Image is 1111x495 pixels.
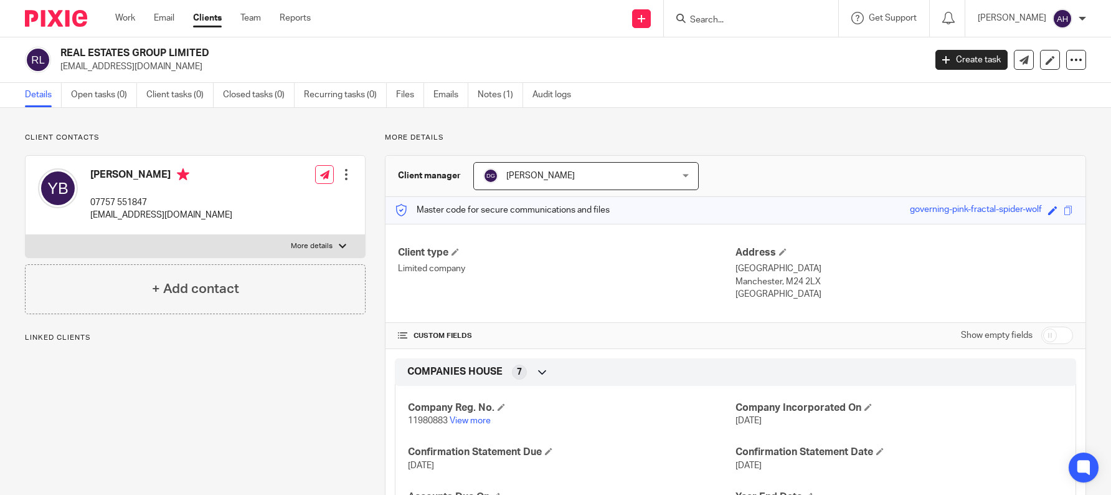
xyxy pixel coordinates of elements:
p: Manchester, M24 2LX [735,276,1073,288]
span: [DATE] [735,416,762,425]
label: Show empty fields [961,329,1033,342]
i: Primary [177,168,189,181]
a: Emails [433,83,468,107]
h4: Confirmation Statement Due [408,446,735,459]
a: Details [25,83,62,107]
span: [DATE] [735,461,762,470]
h4: Company Incorporated On [735,401,1063,415]
h2: REAL ESTATES GROUP LIMITED [60,47,745,60]
div: governing-pink-fractal-spider-wolf [910,203,1042,218]
a: Open tasks (0) [71,83,137,107]
span: COMPANIES HOUSE [407,365,503,378]
span: [PERSON_NAME] [506,171,575,180]
span: 11980883 [408,416,448,425]
a: Create task [935,50,1008,70]
a: Team [240,12,261,24]
h3: Client manager [398,170,461,182]
img: svg%3E [25,47,51,73]
img: svg%3E [38,168,78,208]
span: 7 [517,366,522,378]
img: svg%3E [483,168,498,183]
span: [DATE] [408,461,434,470]
h4: + Add contact [152,279,239,299]
h4: Address [735,246,1073,259]
a: Closed tasks (0) [223,83,295,107]
a: View more [450,416,491,425]
a: Clients [193,12,222,24]
a: Audit logs [532,83,580,107]
a: Client tasks (0) [146,83,214,107]
p: [EMAIL_ADDRESS][DOMAIN_NAME] [60,60,917,73]
p: Limited company [398,262,735,275]
p: [PERSON_NAME] [978,12,1046,24]
h4: CUSTOM FIELDS [398,331,735,341]
a: Files [396,83,424,107]
p: Client contacts [25,133,366,143]
img: Pixie [25,10,87,27]
a: Work [115,12,135,24]
p: [GEOGRAPHIC_DATA] [735,262,1073,275]
p: More details [385,133,1086,143]
p: [EMAIL_ADDRESS][DOMAIN_NAME] [90,209,232,221]
p: More details [291,241,333,251]
a: Reports [280,12,311,24]
h4: Company Reg. No. [408,401,735,415]
h4: [PERSON_NAME] [90,168,232,184]
a: Notes (1) [478,83,523,107]
h4: Confirmation Statement Date [735,446,1063,459]
input: Search [689,15,801,26]
a: Recurring tasks (0) [304,83,387,107]
span: Get Support [869,14,917,22]
p: 07757 551847 [90,196,232,209]
img: svg%3E [1052,9,1072,29]
p: [GEOGRAPHIC_DATA] [735,288,1073,300]
p: Linked clients [25,333,366,343]
h4: Client type [398,246,735,259]
p: Master code for secure communications and files [395,204,610,216]
a: Email [154,12,174,24]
